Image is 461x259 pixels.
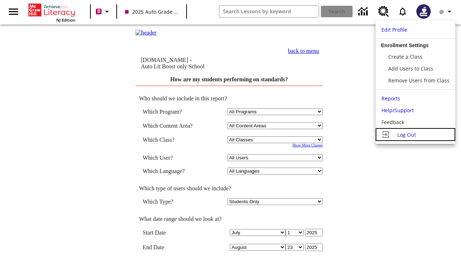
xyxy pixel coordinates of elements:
span: Enrollment Settings [381,42,429,48]
span: Create a Class [388,53,422,60]
span: Edit Profile [381,26,407,33]
span: Log Out [397,131,416,138]
span: Help/Support [381,107,414,114]
span: Feedback [381,119,404,126]
span: Add Users to Class [388,65,433,72]
span: Remove Users from Class [388,77,449,84]
span: Reports [381,95,400,102]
